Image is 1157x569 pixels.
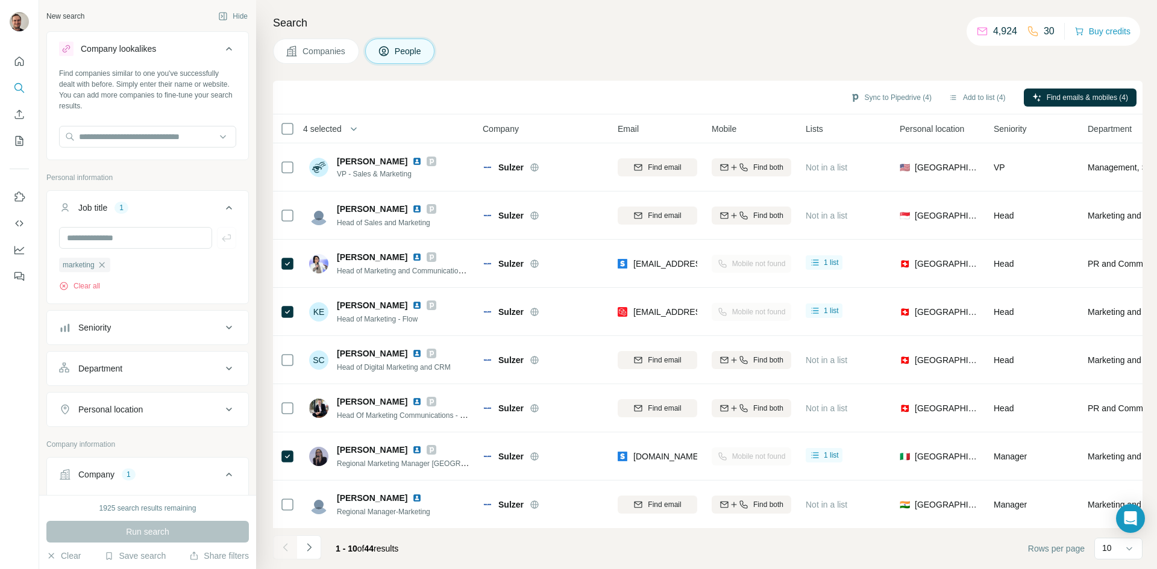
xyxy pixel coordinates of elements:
span: [PERSON_NAME] [337,396,407,408]
span: [GEOGRAPHIC_DATA] [915,354,979,366]
span: [PERSON_NAME] [337,203,407,215]
img: Logo of Sulzer [483,211,492,220]
span: Head of Sales and Marketing [337,219,430,227]
span: 🇨🇭 [900,402,910,414]
span: [EMAIL_ADDRESS][DOMAIN_NAME] [633,259,776,269]
button: Personal location [47,395,248,424]
span: 🇨🇭 [900,354,910,366]
button: Use Surfe on LinkedIn [10,186,29,208]
img: Logo of Sulzer [483,259,492,269]
span: Head [994,211,1014,220]
span: Not in a list [806,355,847,365]
p: 10 [1102,542,1112,554]
span: Find email [648,403,681,414]
button: Enrich CSV [10,104,29,125]
button: Clear all [59,281,100,291]
span: 🇺🇸 [900,161,910,173]
div: SC [309,350,328,370]
span: 🇨🇭 [900,258,910,270]
span: [GEOGRAPHIC_DATA] [915,161,979,173]
button: Navigate to next page [297,535,321,559]
span: Mobile [712,123,736,135]
div: Company lookalikes [81,43,156,55]
button: Seniority [47,313,248,342]
img: Avatar [309,254,328,273]
div: Find companies similar to one you've successfully dealt with before. Simply enter their name or w... [59,68,236,111]
span: Lists [806,123,823,135]
div: 1 [114,202,128,213]
span: Find both [753,210,783,221]
img: Logo of Sulzer [483,500,492,509]
button: Find both [712,158,791,176]
img: LinkedIn logo [412,445,422,455]
img: Avatar [309,447,328,466]
span: Not in a list [806,403,847,413]
span: Regional Marketing Manager [GEOGRAPHIC_DATA], [GEOGRAPHIC_DATA] and [GEOGRAPHIC_DATA] [337,458,678,468]
span: [GEOGRAPHIC_DATA] [915,258,979,270]
span: 1 list [824,450,839,461]
p: Personal information [46,172,249,183]
button: Company lookalikes [47,34,248,68]
button: Find both [712,496,791,514]
span: 🇨🇭 [900,306,910,318]
p: 30 [1044,24,1055,39]
div: 1925 search results remaining [99,503,196,514]
button: Use Surfe API [10,213,29,234]
div: Select a company name or website [59,494,236,509]
button: Find emails & mobiles (4) [1024,89,1137,107]
span: Sulzer [498,258,524,270]
button: Find email [618,207,697,225]
span: Find both [753,403,783,414]
img: Logo of Sulzer [483,307,492,317]
span: Find both [753,162,783,173]
span: Head [994,307,1014,317]
span: People [395,45,422,57]
span: [EMAIL_ADDRESS][DOMAIN_NAME] [633,307,776,317]
button: Clear [46,550,81,562]
img: Logo of Sulzer [483,163,492,172]
span: Find emails & mobiles (4) [1047,92,1128,103]
img: Avatar [309,495,328,514]
img: Logo of Sulzer [483,403,492,413]
span: [GEOGRAPHIC_DATA] [915,402,979,414]
span: Find email [648,499,681,510]
span: Sulzer [498,354,524,366]
button: Add to list (4) [940,89,1014,107]
div: Personal location [78,403,143,415]
button: Job title1 [47,193,248,227]
span: Sulzer [498,306,524,318]
span: VP [994,163,1005,172]
span: Company [483,123,519,135]
span: [PERSON_NAME] [337,251,407,263]
p: 4,924 [993,24,1017,39]
div: New search [46,11,84,22]
button: Find both [712,207,791,225]
span: [GEOGRAPHIC_DATA] [915,306,979,318]
span: [GEOGRAPHIC_DATA] [915,499,979,511]
span: results [336,544,398,553]
button: Department [47,354,248,383]
div: Seniority [78,322,111,334]
img: provider skrapp logo [618,450,627,462]
button: Find email [618,399,697,417]
span: Sulzer [498,210,524,222]
span: Find email [648,162,681,173]
span: Head of Digital Marketing and CRM [337,363,451,372]
span: VP - Sales & Marketing [337,169,436,179]
span: Head [994,355,1014,365]
img: provider skrapp logo [618,258,627,270]
img: LinkedIn logo [412,252,422,262]
span: 🇸🇬 [900,210,910,222]
span: Manager [994,452,1027,461]
span: 4 selected [303,123,342,135]
span: Not in a list [806,211,847,220]
img: provider prospeo logo [618,306,627,318]
span: Personal location [900,123,964,135]
img: LinkedIn logo [412,397,422,406]
span: Head of Marketing - Flow [337,315,418,323]
span: 1 list [824,305,839,316]
div: Company [78,468,114,480]
span: Email [618,123,639,135]
img: LinkedIn logo [412,493,422,503]
button: Company1 [47,460,248,494]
